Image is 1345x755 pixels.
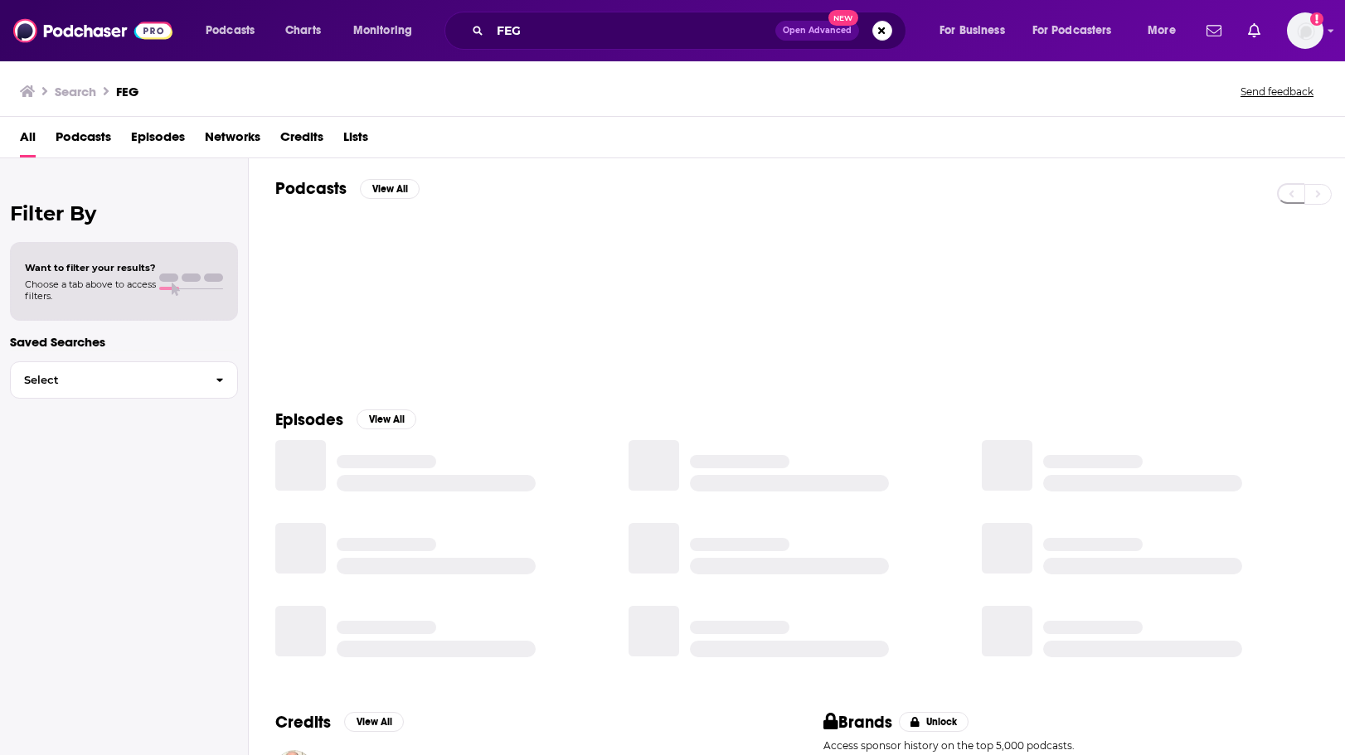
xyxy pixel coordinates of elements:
span: More [1148,19,1176,42]
a: Charts [274,17,331,44]
button: Open AdvancedNew [775,21,859,41]
button: View All [360,179,420,199]
a: EpisodesView All [275,409,416,430]
span: For Business [940,19,1005,42]
button: open menu [194,17,276,44]
svg: Add a profile image [1310,12,1323,26]
button: View All [344,712,404,732]
h3: Search [55,84,96,99]
a: Show notifications dropdown [1200,17,1228,45]
h2: Filter By [10,201,238,225]
span: Logged in as emilyroy [1287,12,1323,49]
button: open menu [1136,17,1197,44]
span: New [828,10,858,26]
button: Select [10,361,238,399]
h2: Brands [823,712,892,733]
button: open menu [342,17,434,44]
h2: Podcasts [275,178,347,199]
a: PodcastsView All [275,178,420,199]
a: All [20,123,36,157]
p: Saved Searches [10,334,238,350]
span: Open Advanced [783,27,852,35]
div: Search podcasts, credits, & more... [460,12,922,50]
h3: FEG [116,84,138,99]
img: User Profile [1287,12,1323,49]
span: Charts [285,19,321,42]
p: Access sponsor history on the top 5,000 podcasts. [823,739,1318,752]
span: Want to filter your results? [25,262,156,273]
h2: Episodes [275,409,343,430]
button: Unlock [899,712,969,732]
span: Podcasts [206,19,255,42]
button: open menu [1022,17,1136,44]
span: Select [11,375,202,385]
span: For Podcasters [1032,19,1112,42]
a: Show notifications dropdown [1241,17,1267,45]
img: Podchaser - Follow, Share and Rate Podcasts [13,15,172,46]
a: CreditsView All [275,712,404,733]
a: Networks [205,123,260,157]
span: Monitoring [353,19,412,42]
h2: Credits [275,712,331,733]
a: Credits [280,123,323,157]
input: Search podcasts, credits, & more... [490,17,775,44]
span: Choose a tab above to access filters. [25,278,156,302]
button: open menu [928,17,1026,44]
button: Send feedback [1236,85,1318,99]
button: Show profile menu [1287,12,1323,49]
a: Podcasts [56,123,111,157]
a: Lists [343,123,368,157]
button: View All [357,409,416,429]
a: Episodes [131,123,185,157]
